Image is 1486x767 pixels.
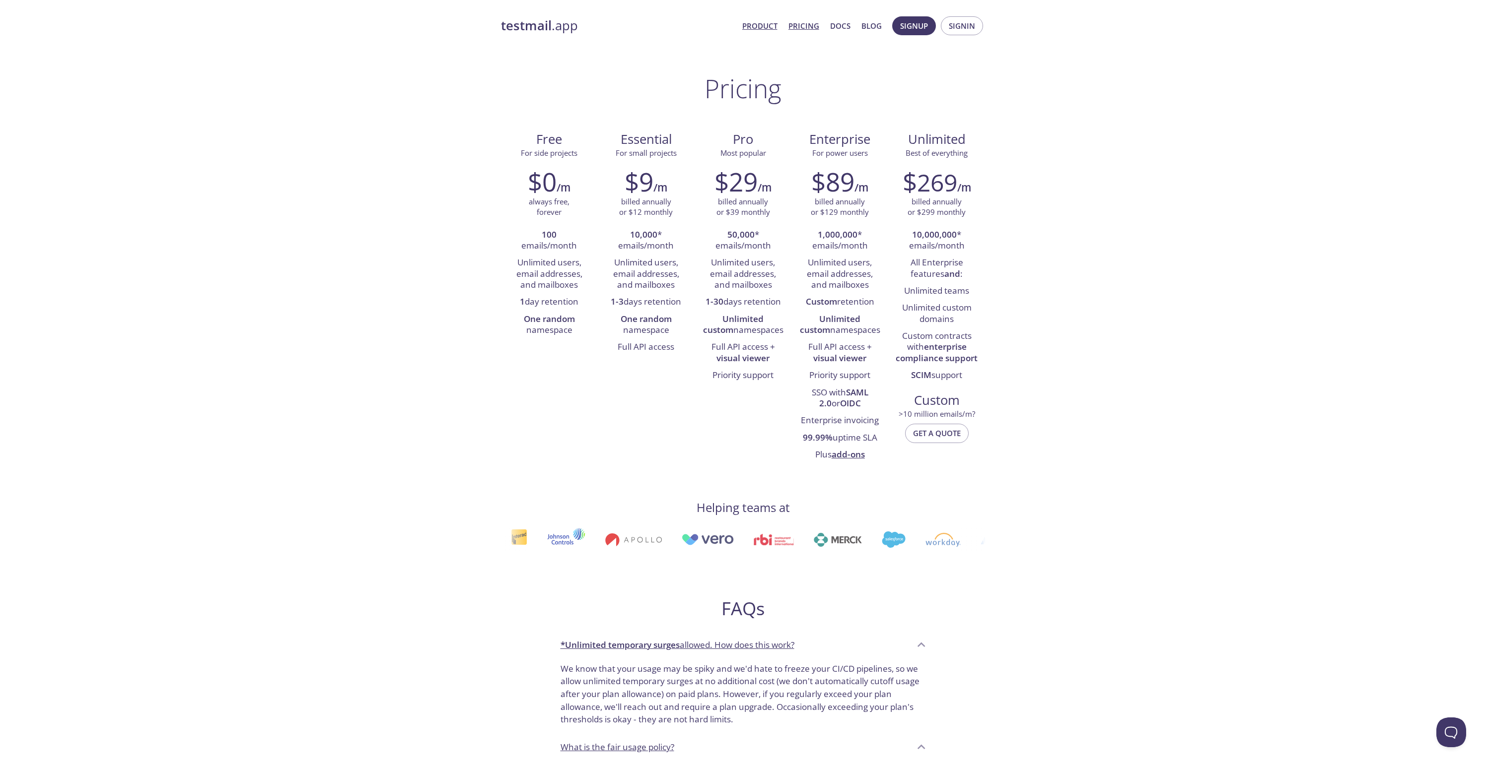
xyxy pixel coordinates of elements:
div: What is the fair usage policy? [553,734,934,761]
h6: /m [758,179,772,196]
a: Product [742,19,778,32]
button: Signin [941,16,983,35]
a: Pricing [788,19,819,32]
li: days retention [702,294,784,311]
strong: 10,000 [630,229,657,240]
li: * emails/month [605,227,687,255]
li: namespaces [799,311,881,339]
li: Priority support [799,367,881,384]
li: Full API access + [799,339,881,367]
strong: visual viewer [716,352,770,364]
img: merck [811,533,859,547]
a: testmail.app [501,17,734,34]
strong: testmail [501,17,552,34]
p: What is the fair usage policy? [561,741,674,754]
strong: visual viewer [813,352,866,364]
strong: OIDC [840,397,861,409]
li: uptime SLA [799,430,881,447]
li: namespace [605,311,687,339]
strong: 100 [542,229,557,240]
h4: Helping teams at [697,500,790,515]
strong: 1-3 [611,296,624,307]
strong: SAML 2.0 [819,386,868,409]
strong: enterprise compliance support [896,341,978,363]
h1: Pricing [705,73,781,103]
li: Unlimited users, email addresses, and mailboxes [605,255,687,294]
strong: 10,000,000 [912,229,957,240]
strong: 50,000 [727,229,755,240]
span: For side projects [521,148,577,158]
span: For power users [812,148,868,158]
h6: /m [854,179,868,196]
span: Essential [606,131,687,148]
span: Free [509,131,590,148]
strong: *Unlimited temporary surges [561,639,680,650]
div: *Unlimited temporary surgesallowed. How does this work? [553,658,934,734]
span: Unlimited [908,130,966,148]
li: day retention [508,294,590,311]
li: Enterprise invoicing [799,412,881,429]
strong: Unlimited custom [800,313,861,335]
li: support [896,367,978,384]
li: emails/month [508,227,590,255]
span: Best of everything [906,148,968,158]
strong: 1,000,000 [818,229,857,240]
li: * emails/month [896,227,978,255]
li: * emails/month [702,227,784,255]
span: Signin [949,19,975,32]
h2: $29 [714,167,758,196]
li: days retention [605,294,687,311]
h2: $9 [625,167,653,196]
button: Signup [892,16,936,35]
span: 269 [917,166,957,198]
h2: $89 [811,167,854,196]
li: Unlimited users, email addresses, and mailboxes [702,255,784,294]
img: johnsoncontrols [544,528,582,552]
li: Plus [799,447,881,463]
li: Unlimited custom domains [896,300,978,328]
li: namespace [508,311,590,339]
p: always free, forever [529,196,569,218]
img: salesforce [879,531,903,548]
p: We know that your usage may be spiky and we'd hate to freeze your CI/CD pipelines, so we allow un... [561,662,926,726]
p: billed annually or $12 monthly [619,196,673,218]
li: All Enterprise features : [896,255,978,283]
h2: FAQs [553,597,934,620]
span: Get a quote [913,427,961,440]
li: Priority support [702,367,784,384]
strong: 1-30 [706,296,723,307]
strong: and [944,268,960,279]
button: Get a quote [905,424,969,443]
a: Docs [830,19,850,32]
img: apollo [602,533,658,547]
img: workday [922,533,958,547]
strong: One random [621,313,672,324]
p: billed annually or $299 monthly [908,196,966,218]
a: Blog [861,19,882,32]
h6: /m [653,179,667,196]
li: * emails/month [799,227,881,255]
li: Full API access [605,339,687,356]
h6: /m [557,179,570,196]
li: Unlimited users, email addresses, and mailboxes [508,255,590,294]
img: vero [678,534,731,545]
strong: Unlimited custom [703,313,764,335]
div: *Unlimited temporary surgesallowed. How does this work? [553,632,934,658]
li: SSO with or [799,384,881,413]
img: rbi [751,534,791,545]
strong: 99.99% [803,432,833,443]
h2: $0 [528,167,557,196]
p: billed annually or $129 monthly [811,196,869,218]
span: Most popular [720,148,766,158]
iframe: Help Scout Beacon - Open [1436,717,1466,747]
li: Unlimited teams [896,283,978,300]
span: Custom [896,392,977,409]
li: Full API access + [702,339,784,367]
li: Unlimited users, email addresses, and mailboxes [799,255,881,294]
span: Enterprise [799,131,880,148]
span: > 10 million emails/m? [899,409,975,419]
span: Pro [703,131,783,148]
span: For small projects [616,148,677,158]
strong: Custom [806,296,837,307]
li: Custom contracts with [896,328,978,367]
